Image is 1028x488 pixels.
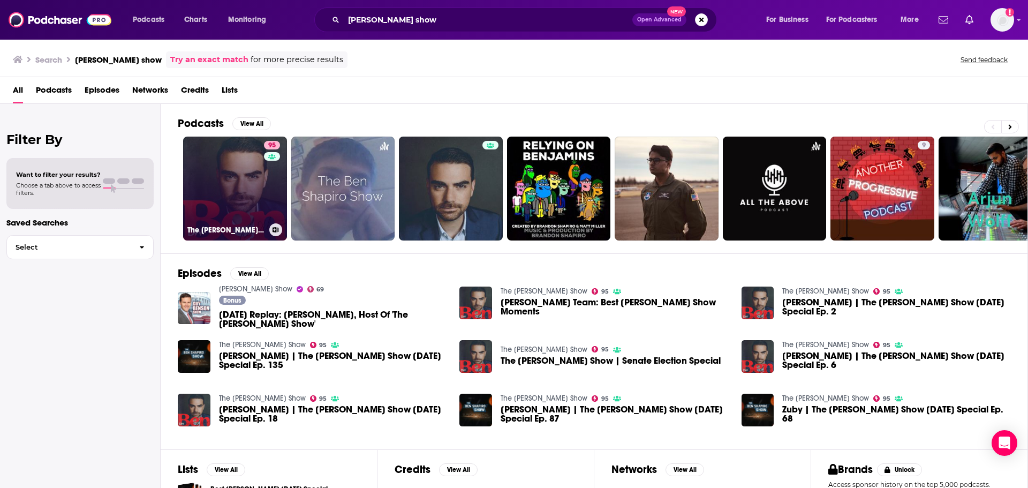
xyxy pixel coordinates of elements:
[268,140,276,151] span: 95
[934,11,953,29] a: Show notifications dropdown
[782,405,1010,423] a: Zuby | The Ben Shapiro Show Sunday Special Ep. 68
[178,340,210,373] img: Ana Kasparian | The Ben Shapiro Show Sunday Special Ep. 135
[9,10,111,30] img: Podchaser - Follow, Share and Rate Podcasts
[991,8,1014,32] img: User Profile
[901,12,919,27] span: More
[637,17,682,22] span: Open Advanced
[501,345,587,354] a: The Ben Shapiro Show
[667,6,686,17] span: New
[395,463,430,476] h2: Credits
[16,171,101,178] span: Want to filter your results?
[501,298,729,316] span: [PERSON_NAME] Team: Best [PERSON_NAME] Show Moments
[439,463,478,476] button: View All
[133,12,164,27] span: Podcasts
[782,351,1010,370] a: Michael Shermer | The Ben Shapiro Show Sunday Special Ep. 6
[873,288,890,295] a: 95
[178,267,269,280] a: EpisodesView All
[782,340,869,349] a: The Ben Shapiro Show
[219,351,447,370] span: [PERSON_NAME] | The [PERSON_NAME] Show [DATE] Special Ep. 135
[35,55,62,65] h3: Search
[611,463,657,476] h2: Networks
[251,54,343,66] span: for more precise results
[501,356,721,365] span: The [PERSON_NAME] Show | Senate Election Special
[459,394,492,426] img: Jason Blum | The Ben Shapiro Show Sunday Special Ep. 87
[232,117,271,130] button: View All
[742,394,774,426] img: Zuby | The Ben Shapiro Show Sunday Special Ep. 68
[219,405,447,423] a: Christina Hoff Sommers | The Ben Shapiro Show Sunday Special Ep. 18
[264,141,280,149] a: 95
[459,340,492,373] img: The Ben Shapiro Show | Senate Election Special
[324,7,727,32] div: Search podcasts, credits, & more...
[501,405,729,423] span: [PERSON_NAME] | The [PERSON_NAME] Show [DATE] Special Ep. 87
[6,235,154,259] button: Select
[1006,8,1014,17] svg: Add a profile image
[601,289,609,294] span: 95
[6,217,154,228] p: Saved Searches
[819,11,893,28] button: open menu
[501,287,587,296] a: The Ben Shapiro Show
[219,310,447,328] span: [DATE] Replay: [PERSON_NAME], Host Of 'The [PERSON_NAME] Show'
[221,11,280,28] button: open menu
[319,343,327,348] span: 95
[782,287,869,296] a: The Ben Shapiro Show
[219,394,306,403] a: The Ben Shapiro Show
[826,12,878,27] span: For Podcasters
[219,284,292,294] a: Guy Benson Show
[310,395,327,402] a: 95
[666,463,704,476] button: View All
[316,287,324,292] span: 69
[178,117,271,130] a: PodcastsView All
[501,356,721,365] a: The Ben Shapiro Show | Senate Election Special
[170,54,248,66] a: Try an exact match
[178,463,198,476] h2: Lists
[828,463,873,476] h2: Brands
[873,342,890,348] a: 95
[85,81,119,103] a: Episodes
[310,342,327,348] a: 95
[7,244,131,251] span: Select
[632,13,686,26] button: Open AdvancedNew
[178,117,224,130] h2: Podcasts
[922,140,926,151] span: 9
[132,81,168,103] a: Networks
[601,396,609,401] span: 95
[222,81,238,103] a: Lists
[178,463,245,476] a: ListsView All
[877,463,923,476] button: Unlock
[759,11,822,28] button: open menu
[742,287,774,319] img: Dave Rubin | The Ben Shapiro Show Sunday Special Ep. 2
[178,394,210,426] img: Christina Hoff Sommers | The Ben Shapiro Show Sunday Special Ep. 18
[592,395,609,402] a: 95
[219,405,447,423] span: [PERSON_NAME] | The [PERSON_NAME] Show [DATE] Special Ep. 18
[992,430,1017,456] div: Open Intercom Messenger
[782,298,1010,316] span: [PERSON_NAME] | The [PERSON_NAME] Show [DATE] Special Ep. 2
[883,289,890,294] span: 95
[782,394,869,403] a: The Ben Shapiro Show
[991,8,1014,32] button: Show profile menu
[742,340,774,373] img: Michael Shermer | The Ben Shapiro Show Sunday Special Ep. 6
[219,310,447,328] a: Sunday Replay: Ben Shapiro, Host Of 'The Ben Shapiro Show'
[395,463,478,476] a: CreditsView All
[13,81,23,103] a: All
[766,12,808,27] span: For Business
[223,297,241,304] span: Bonus
[230,267,269,280] button: View All
[16,182,101,197] span: Choose a tab above to access filters.
[883,396,890,401] span: 95
[178,292,210,325] img: Sunday Replay: Ben Shapiro, Host Of 'The Ben Shapiro Show'
[873,395,890,402] a: 95
[592,288,609,295] a: 95
[782,298,1010,316] a: Dave Rubin | The Ben Shapiro Show Sunday Special Ep. 2
[592,346,609,352] a: 95
[181,81,209,103] span: Credits
[961,11,978,29] a: Show notifications dropdown
[501,405,729,423] a: Jason Blum | The Ben Shapiro Show Sunday Special Ep. 87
